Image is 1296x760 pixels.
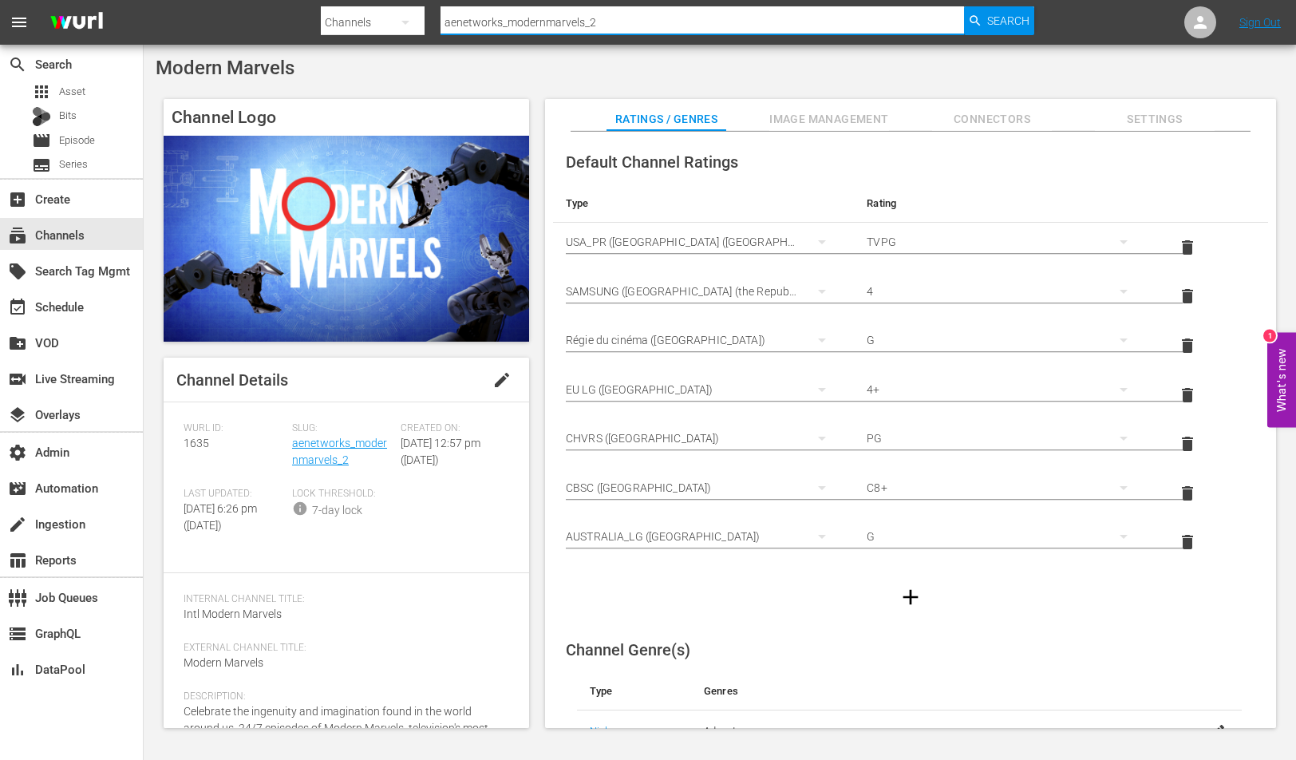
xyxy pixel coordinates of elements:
[1168,327,1207,365] button: delete
[292,422,393,435] span: Slug:
[38,4,115,42] img: ans4CAIJ8jUAAAAAAAAAAAAAAAAAAAAAAAAgQb4GAAAAAAAAAAAAAAAAAAAAAAAAJMjXAAAAAAAAAAAAAAAAAAAAAAAAgAT5G...
[607,109,726,129] span: Ratings / Genres
[164,99,529,136] h4: Channel Logo
[566,152,738,172] span: Default Channel Ratings
[553,184,1268,567] table: simple table
[292,437,387,466] a: aenetworks_modernmarvels_2
[8,551,27,570] span: Reports
[1178,434,1197,453] span: delete
[1178,532,1197,552] span: delete
[184,705,488,751] span: Celebrate the ingenuity and imagination found in the world around us. 24/7 episodes of Modern Mar...
[10,13,29,32] span: menu
[1095,109,1215,129] span: Settings
[577,672,691,711] th: Type
[164,136,529,342] img: Modern Marvels
[932,109,1052,129] span: Connectors
[59,84,85,100] span: Asset
[312,502,362,519] div: 7-day lock
[566,514,841,559] div: AUSTRALIA_LG ([GEOGRAPHIC_DATA])
[8,55,27,74] span: Search
[59,133,95,148] span: Episode
[867,465,1142,510] div: C8+
[184,422,284,435] span: Wurl ID:
[483,361,521,399] button: edit
[184,642,501,655] span: External Channel Title:
[1168,425,1207,463] button: delete
[1178,238,1197,257] span: delete
[1267,333,1296,428] button: Open Feedback Widget
[566,465,841,510] div: CBSC ([GEOGRAPHIC_DATA])
[867,416,1142,461] div: PG
[854,184,1155,223] th: Rating
[8,298,27,317] span: Schedule
[566,220,841,264] div: USA_PR ([GEOGRAPHIC_DATA] ([GEOGRAPHIC_DATA]))
[184,488,284,501] span: Last Updated:
[32,107,51,126] div: Bits
[1178,336,1197,355] span: delete
[1178,287,1197,306] span: delete
[176,370,288,390] span: Channel Details
[1168,523,1207,561] button: delete
[1168,277,1207,315] button: delete
[492,370,512,390] span: edit
[566,318,841,362] div: Régie du cinéma ([GEOGRAPHIC_DATA])
[867,269,1142,314] div: 4
[553,184,854,223] th: Type
[184,593,501,606] span: Internal Channel Title:
[566,640,690,659] span: Channel Genre(s)
[8,334,27,353] span: VOD
[566,367,841,412] div: EU LG ([GEOGRAPHIC_DATA])
[8,515,27,534] span: Ingestion
[867,220,1142,264] div: TVPG
[184,608,282,620] span: Intl Modern Marvels
[8,660,27,679] span: DataPool
[867,367,1142,412] div: 4+
[401,422,501,435] span: Created On:
[8,443,27,462] span: Admin
[964,6,1034,35] button: Search
[32,156,51,175] span: Series
[292,488,393,501] span: Lock Threshold:
[1168,376,1207,414] button: delete
[156,57,294,79] span: Modern Marvels
[184,502,257,532] span: [DATE] 6:26 pm ([DATE])
[691,672,1168,711] th: Genres
[59,108,77,124] span: Bits
[1263,330,1276,342] div: 1
[8,406,27,425] span: Overlays
[8,588,27,608] span: Job Queues
[401,437,480,466] span: [DATE] 12:57 pm ([DATE])
[184,656,263,669] span: Modern Marvels
[867,318,1142,362] div: G
[184,691,501,703] span: Description:
[769,109,889,129] span: Image Management
[566,269,841,314] div: SAMSUNG ([GEOGRAPHIC_DATA] (the Republic of))
[184,437,209,449] span: 1635
[32,131,51,150] span: Episode
[1168,474,1207,513] button: delete
[1178,386,1197,405] span: delete
[8,624,27,643] span: GraphQL
[292,501,308,517] span: info
[867,514,1142,559] div: G
[59,156,88,172] span: Series
[8,262,27,281] span: Search Tag Mgmt
[8,226,27,245] span: Channels
[1168,228,1207,267] button: delete
[8,190,27,209] span: Create
[566,416,841,461] div: CHVRS ([GEOGRAPHIC_DATA])
[8,479,27,498] span: Automation
[8,370,27,389] span: Live Streaming
[987,6,1029,35] span: Search
[1178,484,1197,503] span: delete
[32,82,51,101] span: Asset
[1239,16,1281,29] a: Sign Out
[590,725,625,737] a: Nielsen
